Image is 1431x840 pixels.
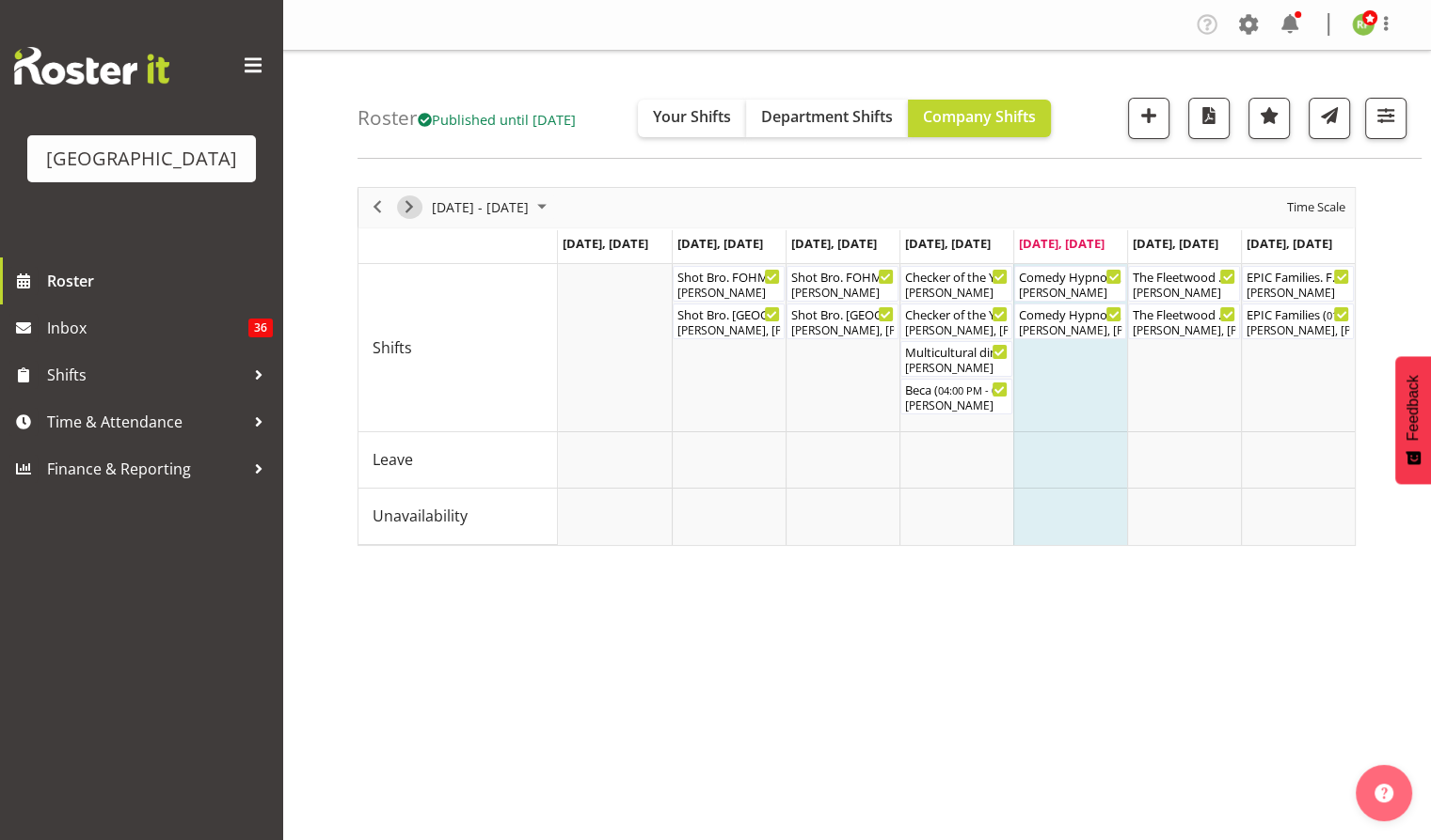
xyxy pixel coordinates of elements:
div: October 06 - 12, 2025 [425,188,558,227]
div: next period [393,188,425,227]
div: [GEOGRAPHIC_DATA] [46,145,237,173]
div: Checker of the Year. FOHM Shift ( ) [905,267,1008,286]
button: Your Shifts [638,100,746,137]
td: Leave resource [358,432,558,489]
div: Shifts"s event - The Fleetwood Mac Experience Begin From Saturday, October 11, 2025 at 6:30:00 PM... [1128,303,1240,339]
span: Company Shifts [923,106,1036,127]
button: Highlight an important date within the roster. [1248,98,1290,139]
img: richard-freeman9074.jpg [1352,13,1375,36]
span: [DATE], [DATE] [563,235,648,252]
div: [PERSON_NAME] [1247,285,1349,302]
span: Published until [DATE] [418,110,576,129]
div: Shifts"s event - Shot Bro. FOHM Shift Begin From Wednesday, October 8, 2025 at 5:30:00 PM GMT+13:... [787,266,898,302]
div: Shifts"s event - Comedy Hypnotist - Frankie Mac FOHM shift Begin From Friday, October 10, 2025 at... [1014,266,1126,302]
img: help-xxl-2.png [1375,784,1393,802]
span: Roster [47,267,273,295]
td: Unavailability resource [358,489,558,545]
div: Comedy Hypnotist - [PERSON_NAME] FOHM shift ( ) [1019,267,1121,286]
div: Shifts"s event - Shot Bro. GA. (No Bar) Begin From Tuesday, October 7, 2025 at 6:00:00 PM GMT+13:... [673,303,785,339]
div: EPIC Families ( ) [1247,304,1349,323]
h4: Roster [358,107,576,129]
div: Beca ( ) [905,380,1008,398]
span: Feedback [1405,375,1422,441]
span: [DATE], [DATE] [1019,235,1105,252]
div: Shot Bro. FOHM Shift ( ) [791,267,894,286]
div: EPIC Families. FOHM Shift ( ) [1247,267,1349,286]
button: Time Scale [1284,195,1349,219]
button: Add a new shift [1128,98,1169,139]
div: Shot Bro. [GEOGRAPHIC_DATA]. (No Bar) ( ) [791,304,894,323]
span: Leave [373,448,413,471]
div: Shifts"s event - Shot Bro. FOHM Shift Begin From Tuesday, October 7, 2025 at 5:30:00 PM GMT+13:00... [673,266,785,302]
div: previous period [361,188,393,227]
div: [PERSON_NAME] [1019,285,1121,302]
button: Next [397,195,422,219]
span: Shifts [373,336,412,359]
div: Shifts"s event - EPIC Families. FOHM Shift Begin From Sunday, October 12, 2025 at 12:15:00 PM GMT... [1242,266,1354,302]
div: [PERSON_NAME] [677,285,780,302]
span: 01:00 PM - 05:00 PM [1327,307,1424,322]
div: Shifts"s event - Beca Begin From Thursday, October 9, 2025 at 4:00:00 PM GMT+13:00 Ends At Thursd... [900,379,1012,414]
div: Shifts"s event - Multicultural dinner event Begin From Thursday, October 9, 2025 at 4:00:00 PM GM... [900,341,1012,377]
button: Feedback - Show survey [1395,356,1431,484]
span: 04:00 PM - 08:30 PM [938,382,1036,397]
button: Company Shifts [908,100,1051,137]
span: [DATE] - [DATE] [430,195,531,219]
div: Shifts"s event - Checker of the Year. FOHM Shift Begin From Thursday, October 9, 2025 at 3:00:00 ... [900,266,1012,302]
div: Shifts"s event - EPIC Families Begin From Sunday, October 12, 2025 at 1:00:00 PM GMT+13:00 Ends A... [1242,303,1354,339]
div: [PERSON_NAME], [PERSON_NAME], [PERSON_NAME], [PERSON_NAME], [PERSON_NAME], [PERSON_NAME], [PERSON... [1133,322,1235,339]
div: [PERSON_NAME] [905,360,1008,377]
span: [DATE], [DATE] [1133,235,1218,252]
button: Department Shifts [746,100,908,137]
div: [PERSON_NAME], [PERSON_NAME], [PERSON_NAME] [791,322,894,339]
button: Send a list of all shifts for the selected filtered period to all rostered employees. [1309,98,1350,139]
span: [DATE], [DATE] [791,235,877,252]
span: Finance & Reporting [47,455,245,483]
div: [PERSON_NAME] [791,285,894,302]
div: Shot Bro. [GEOGRAPHIC_DATA]. (No Bar) ( ) [677,304,780,323]
span: Time & Attendance [47,408,245,436]
div: The Fleetwood Mac Experience ( ) [1133,304,1235,323]
div: [PERSON_NAME] [905,285,1008,302]
div: Shifts"s event - Checker of the Year Begin From Thursday, October 9, 2025 at 3:30:00 PM GMT+13:00... [900,303,1012,339]
button: October 2025 [429,195,555,219]
button: Filter Shifts [1365,98,1407,139]
span: Department Shifts [761,106,893,127]
div: Comedy Hypnotist - [PERSON_NAME] ( ) [1019,304,1121,323]
span: Time Scale [1285,195,1347,219]
div: [PERSON_NAME], [PERSON_NAME], [PERSON_NAME], [PERSON_NAME], [PERSON_NAME], [PERSON_NAME] [1019,322,1121,339]
div: [PERSON_NAME], [PERSON_NAME], [PERSON_NAME], [PERSON_NAME], [PERSON_NAME], [PERSON_NAME] [1247,322,1349,339]
span: Inbox [47,314,248,342]
span: [DATE], [DATE] [905,235,991,252]
img: Rosterit website logo [14,47,169,85]
div: Shifts"s event - The Fleetwood Mac Experience FOHM shift Begin From Saturday, October 11, 2025 at... [1128,266,1240,302]
td: Shifts resource [358,264,558,432]
span: Unavailability [373,505,468,527]
div: The Fleetwood Mac Experience FOHM shift ( ) [1133,267,1235,286]
div: Checker of the Year ( ) [905,304,1008,323]
span: Your Shifts [653,106,731,127]
div: Multicultural dinner event ( ) [905,342,1008,361]
div: [PERSON_NAME], [PERSON_NAME], [PERSON_NAME] [677,322,780,339]
button: Download a PDF of the roster according to the set date range. [1188,98,1230,139]
div: Shifts"s event - Shot Bro. GA. (No Bar) Begin From Wednesday, October 8, 2025 at 6:00:00 PM GMT+1... [787,303,898,339]
div: Shot Bro. FOHM Shift ( ) [677,267,780,286]
span: Shifts [47,361,245,389]
div: [PERSON_NAME], [PERSON_NAME], [PERSON_NAME], [PERSON_NAME] [905,322,1008,339]
table: Timeline Week of October 6, 2025 [558,264,1355,545]
span: [DATE], [DATE] [677,235,763,252]
span: [DATE], [DATE] [1247,235,1332,252]
div: Shifts"s event - Comedy Hypnotist - Frankie Mac Begin From Friday, October 10, 2025 at 6:30:00 PM... [1014,303,1126,339]
button: Previous [365,195,390,219]
div: [PERSON_NAME] [905,397,1008,414]
span: 36 [248,319,273,337]
div: [PERSON_NAME] [1133,285,1235,302]
div: Timeline Week of October 6, 2025 [358,187,1356,546]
